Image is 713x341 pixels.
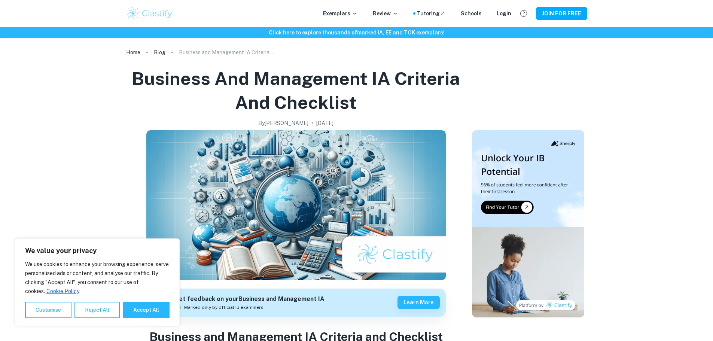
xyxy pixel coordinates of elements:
h1: Business and Management IA Criteria and Checklist [129,67,463,115]
a: Cookie Policy [46,288,80,295]
button: Help and Feedback [517,7,530,20]
h6: Click here to explore thousands of marked IA, EE and TOK exemplars ! [1,28,712,37]
button: Learn more [397,296,440,309]
button: Customise [25,302,71,318]
p: We use cookies to enhance your browsing experience, serve personalised ads or content, and analys... [25,260,170,296]
span: Marked only by official IB examiners [184,304,263,311]
h6: Get feedback on your Business and Management IA [174,295,324,304]
a: Home [126,47,140,58]
p: Review [373,9,398,18]
div: We value your privacy [15,238,180,326]
a: Login [497,9,511,18]
button: Reject All [74,302,120,318]
img: Thumbnail [472,130,584,317]
h2: [DATE] [316,119,333,127]
button: Accept All [123,302,170,318]
a: Get feedback on yourBusiness and Management IAMarked only by official IB examinersLearn more [146,289,446,317]
img: Business and Management IA Criteria and Checklist cover image [146,130,446,280]
a: Tutoring [417,9,446,18]
p: Exemplars [323,9,358,18]
a: Blog [154,47,165,58]
img: Clastify logo [126,6,174,21]
p: Business and Management IA Criteria and Checklist [179,48,276,57]
p: We value your privacy [25,246,170,255]
p: • [311,119,313,127]
button: JOIN FOR FREE [536,7,587,20]
a: Schools [461,9,482,18]
h2: By [PERSON_NAME] [258,119,308,127]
